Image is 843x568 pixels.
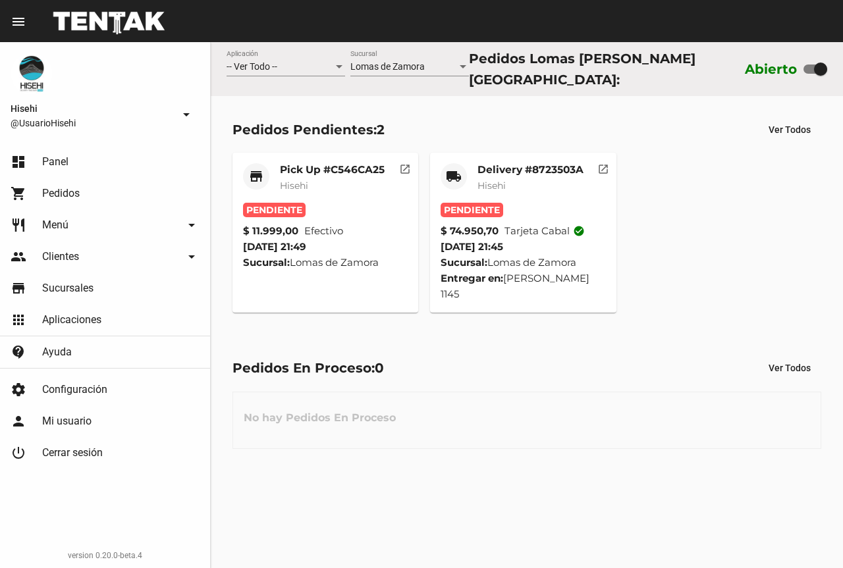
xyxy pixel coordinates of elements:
div: version 0.20.0-beta.4 [11,549,200,562]
mat-icon: open_in_new [597,161,609,173]
span: Mi usuario [42,415,92,428]
span: 0 [375,360,384,376]
span: Pendiente [441,203,503,217]
mat-icon: menu [11,14,26,30]
mat-icon: local_shipping [446,168,462,184]
mat-icon: settings [11,382,26,398]
span: Sucursales [42,282,94,295]
mat-icon: shopping_cart [11,186,26,201]
div: Pedidos En Proceso: [232,357,384,378]
img: b10aa081-330c-4927-a74e-08896fa80e0a.jpg [11,53,53,95]
mat-icon: contact_support [11,344,26,360]
mat-icon: check_circle [573,225,585,237]
button: Ver Todos [758,356,821,380]
span: Aplicaciones [42,313,101,326]
div: [PERSON_NAME] 1145 [441,271,606,302]
span: Pendiente [243,203,306,217]
mat-card-title: Delivery #8723503A [477,163,584,176]
mat-card-title: Pick Up #C546CA25 [280,163,385,176]
strong: Entregar en: [441,272,503,284]
span: Hisehi [11,101,173,116]
span: Lomas de Zamora [350,61,425,72]
mat-icon: apps [11,312,26,328]
label: Abierto [745,59,798,80]
mat-icon: arrow_drop_down [184,249,200,265]
iframe: chat widget [788,515,830,555]
div: Pedidos Pendientes: [232,119,385,140]
div: Lomas de Zamora [441,255,606,271]
mat-icon: restaurant [11,217,26,233]
mat-icon: store [248,168,264,184]
span: @UsuarioHisehi [11,116,173,130]
strong: $ 11.999,00 [243,223,298,239]
div: Pedidos Lomas [PERSON_NAME][GEOGRAPHIC_DATA]: [469,48,739,90]
span: Ver Todos [769,124,811,135]
span: Menú [42,219,68,232]
mat-icon: dashboard [11,154,26,170]
span: Hisehi [477,180,506,192]
span: Panel [42,155,68,168]
mat-icon: people [11,249,26,265]
span: Ver Todos [769,363,811,373]
mat-icon: arrow_drop_down [178,107,194,122]
span: [DATE] 21:45 [441,240,503,253]
mat-icon: arrow_drop_down [184,217,200,233]
strong: Sucursal: [441,256,487,269]
span: Cerrar sesión [42,446,103,459]
span: Hisehi [280,180,308,192]
span: Clientes [42,250,79,263]
span: -- Ver Todo -- [227,61,277,72]
span: Ayuda [42,346,72,359]
strong: Sucursal: [243,256,290,269]
span: Configuración [42,383,107,396]
mat-icon: person [11,413,26,429]
mat-icon: store [11,280,26,296]
h3: No hay Pedidos En Proceso [233,398,406,438]
div: Lomas de Zamora [243,255,408,271]
span: Tarjeta cabal [504,223,585,239]
span: Efectivo [304,223,343,239]
span: 2 [377,122,385,138]
strong: $ 74.950,70 [441,223,499,239]
button: Ver Todos [758,118,821,142]
span: [DATE] 21:49 [243,240,306,253]
mat-icon: open_in_new [399,161,411,173]
mat-icon: power_settings_new [11,445,26,461]
span: Pedidos [42,187,80,200]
